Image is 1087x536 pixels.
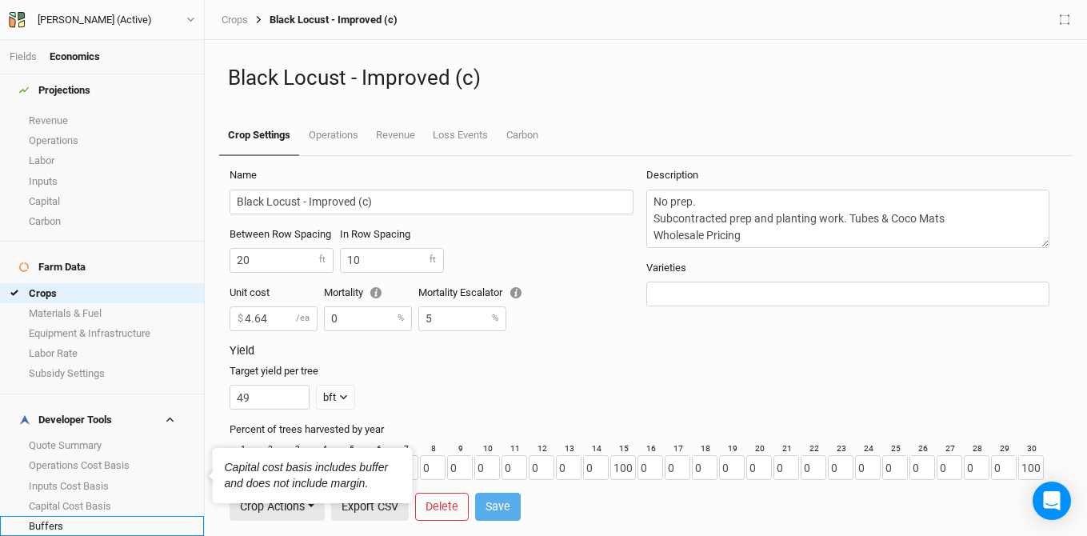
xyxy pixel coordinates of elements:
[299,116,366,154] a: Operations
[295,443,300,455] label: 3
[296,313,310,326] label: /ea
[1033,482,1071,520] div: Open Intercom Messenger
[38,12,152,28] div: Bronson Stone (Active)
[918,443,928,455] label: 26
[431,443,436,455] label: 8
[673,443,683,455] label: 17
[945,443,955,455] label: 27
[248,14,398,26] div: Black Locust - Improved (c)
[323,390,336,406] div: bft
[225,461,389,490] i: Capital cost basis includes buffer and does not include margin.
[10,404,194,436] h4: Developer Tools
[492,313,498,326] label: %
[475,493,521,521] button: Save
[10,50,37,62] a: Fields
[415,493,469,521] button: Delete
[230,227,331,242] label: Between Row Spacing
[367,116,424,154] a: Revenue
[230,364,318,378] label: Target yield per tree
[238,311,243,326] label: $
[430,254,436,266] label: ft
[728,443,737,455] label: 19
[755,443,765,455] label: 20
[1000,443,1009,455] label: 29
[782,443,792,455] label: 21
[646,443,656,455] label: 16
[230,168,257,182] label: Name
[701,443,710,455] label: 18
[891,443,901,455] label: 25
[19,414,112,426] div: Developer Tools
[619,443,629,455] label: 15
[369,286,383,300] div: Tooltip anchor
[565,443,574,455] label: 13
[398,313,404,326] label: %
[1027,443,1037,455] label: 30
[646,261,686,275] label: Varieties
[404,443,409,455] label: 7
[19,84,90,97] div: Projections
[19,261,86,274] div: Farm Data
[424,116,497,154] a: Loss Events
[219,116,299,156] a: Crop Settings
[222,14,248,26] a: Crops
[538,443,547,455] label: 12
[316,385,355,410] button: bft
[324,286,363,300] label: Mortality
[230,493,325,521] button: Crop Actions
[377,443,382,455] label: 6
[509,286,523,300] div: Tooltip anchor
[50,50,100,64] div: Economics
[973,443,982,455] label: 28
[241,443,246,455] label: 1
[230,422,384,437] label: Percent of trees harvested by year
[8,11,196,29] button: [PERSON_NAME] (Active)
[319,254,326,266] label: ft
[592,443,601,455] label: 14
[837,443,846,455] label: 23
[498,116,547,154] a: Carbon
[418,286,502,300] label: Mortality Escalator
[230,286,270,300] label: Unit cost
[458,443,463,455] label: 9
[483,443,493,455] label: 10
[510,443,520,455] label: 11
[809,443,819,455] label: 22
[228,66,1064,90] h1: Black Locust - Improved (c)
[864,443,873,455] label: 24
[268,443,273,455] label: 2
[230,344,1062,358] h3: Yield
[350,443,354,455] label: 5
[38,12,152,28] div: [PERSON_NAME] (Active)
[331,493,409,521] button: Export CSV
[646,168,698,182] label: Description
[340,227,410,242] label: In Row Spacing
[322,443,327,455] label: 4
